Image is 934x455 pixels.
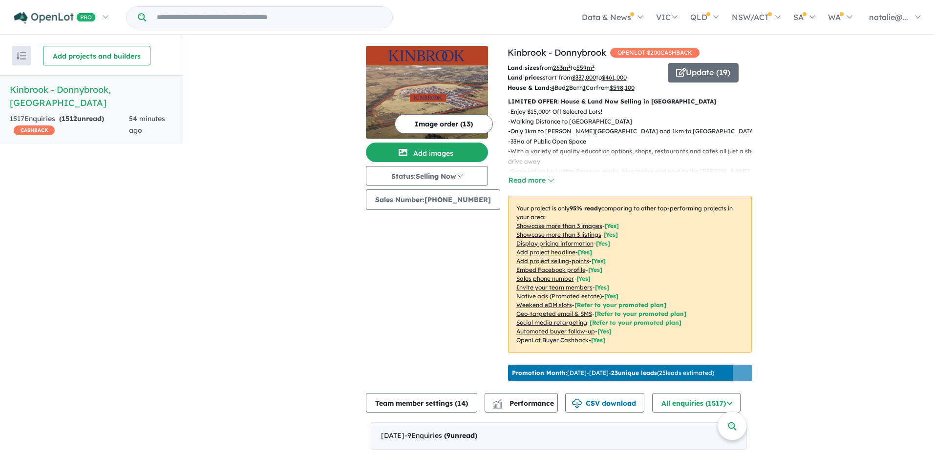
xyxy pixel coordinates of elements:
[508,137,760,146] p: - 33Ha of Public Open Space
[602,74,627,81] u: $ 461,000
[611,369,657,376] b: 23 unique leads
[572,74,596,81] u: $ 337,000
[366,65,488,139] img: Kinbrook - Donnybrook
[596,74,627,81] span: to
[17,52,26,60] img: sort.svg
[508,47,606,58] a: Kinbrook - Donnybrook
[594,310,686,317] span: [Refer to your promoted plan]
[595,284,609,291] span: [ Yes ]
[370,50,484,62] img: Kinbrook - Donnybrook Logo
[578,248,592,256] span: [ Yes ]
[551,84,554,91] u: 4
[485,393,558,413] button: Performance
[508,126,760,136] p: - Only 1km to [PERSON_NAME][GEOGRAPHIC_DATA] and 1km to [GEOGRAPHIC_DATA]
[43,46,150,65] button: Add projects and builders
[457,399,466,408] span: 14
[576,64,594,71] u: 559 m
[605,222,619,229] span: [ Yes ]
[508,97,752,106] p: LIMITED OFFER: House & Land Now Selling in [GEOGRAPHIC_DATA]
[516,336,589,344] u: OpenLot Buyer Cashback
[590,319,681,326] span: [Refer to your promoted plan]
[366,46,488,139] a: Kinbrook - Donnybrook LogoKinbrook - Donnybrook
[591,336,605,344] span: [Yes]
[516,275,574,282] u: Sales phone number
[446,431,450,440] span: 9
[14,12,96,24] img: Openlot PRO Logo White
[516,284,593,291] u: Invite your team members
[395,114,493,134] button: Image order (13)
[508,74,543,81] b: Land prices
[574,301,666,309] span: [Refer to your promoted plan]
[512,369,567,376] b: Promotion Month:
[366,189,500,210] button: Sales Number:[PHONE_NUMBER]
[604,231,618,238] span: [ Yes ]
[565,393,644,413] button: CSV download
[592,63,594,69] sup: 2
[516,292,602,300] u: Native ads (Promoted estate)
[566,84,569,91] u: 2
[129,114,165,135] span: 54 minutes ago
[516,310,592,317] u: Geo-targeted email & SMS
[508,83,660,93] p: Bed Bath Car from
[553,64,571,71] u: 263 m
[596,240,610,247] span: [ Yes ]
[508,107,760,117] p: - Enjoy $15,000* Off Selected Lots!
[604,292,618,300] span: [Yes]
[371,422,747,450] div: [DATE]
[570,205,601,212] b: 95 % ready
[516,319,587,326] u: Social media retargeting
[10,113,129,137] div: 1517 Enquir ies
[610,48,700,58] span: OPENLOT $ 200 CASHBACK
[366,143,488,162] button: Add images
[592,257,606,265] span: [ Yes ]
[10,83,173,109] h5: Kinbrook - Donnybrook , [GEOGRAPHIC_DATA]
[583,84,586,91] u: 1
[366,393,477,413] button: Team member settings (14)
[508,146,760,166] p: - With a variety of quality education options, shops, restaurants and cafes all just a short driv...
[444,431,477,440] strong: ( unread)
[572,399,582,409] img: download icon
[492,399,501,404] img: line-chart.svg
[59,114,104,123] strong: ( unread)
[516,240,594,247] u: Display pricing information
[869,12,908,22] span: natalie@...
[568,63,571,69] sup: 2
[508,175,554,186] button: Read more
[610,84,635,91] u: $ 598,100
[508,166,760,186] p: - Surrounding by Laffan Reserve, parks, bike tracks and next to the [PERSON_NAME][GEOGRAPHIC_DATA]
[597,328,612,335] span: [Yes]
[516,222,602,229] u: Showcase more than 3 images
[492,402,502,408] img: bar-chart.svg
[516,248,575,256] u: Add project headline
[508,73,660,83] p: start from
[508,117,760,126] p: - Walking Distance to [GEOGRAPHIC_DATA]
[571,64,594,71] span: to
[516,257,589,265] u: Add project selling-points
[516,328,595,335] u: Automated buyer follow-up
[366,166,488,186] button: Status:Selling Now
[148,7,390,28] input: Try estate name, suburb, builder or developer
[512,369,714,377] p: [DATE] - [DATE] - ( 25 leads estimated)
[508,84,551,91] b: House & Land:
[668,63,739,83] button: Update (19)
[404,431,477,440] span: - 9 Enquir ies
[14,125,55,135] span: CASHBACK
[516,231,601,238] u: Showcase more than 3 listings
[62,114,77,123] span: 1512
[494,399,554,408] span: Performance
[516,266,586,273] u: Embed Facebook profile
[576,275,591,282] span: [ Yes ]
[508,63,660,73] p: from
[652,393,741,413] button: All enquiries (1517)
[588,266,602,273] span: [ Yes ]
[508,196,752,353] p: Your project is only comparing to other top-performing projects in your area: - - - - - - - - - -...
[508,64,539,71] b: Land sizes
[516,301,572,309] u: Weekend eDM slots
